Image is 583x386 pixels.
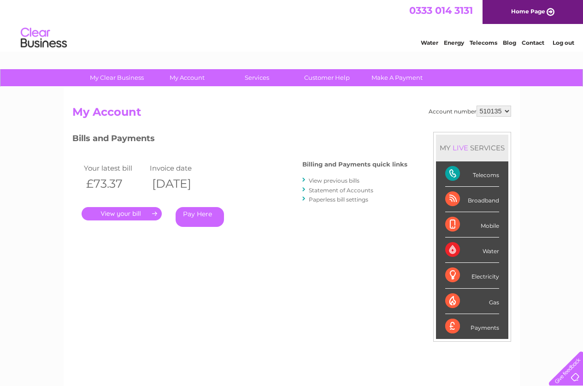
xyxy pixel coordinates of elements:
a: Blog [503,39,516,46]
h3: Bills and Payments [72,132,407,148]
a: Water [421,39,438,46]
a: Log out [553,39,574,46]
div: Electricity [445,263,499,288]
a: Statement of Accounts [309,187,373,194]
div: Account number [429,106,511,117]
a: . [82,207,162,220]
th: [DATE] [147,174,214,193]
div: Clear Business is a trading name of Verastar Limited (registered in [GEOGRAPHIC_DATA] No. 3667643... [74,5,510,45]
a: Services [219,69,295,86]
div: Water [445,238,499,263]
div: Mobile [445,212,499,238]
td: Your latest bill [82,162,148,174]
td: Invoice date [147,162,214,174]
h2: My Account [72,106,511,123]
a: Make A Payment [359,69,435,86]
a: Pay Here [176,207,224,227]
th: £73.37 [82,174,148,193]
div: Broadband [445,187,499,212]
a: Energy [444,39,464,46]
div: MY SERVICES [436,135,508,161]
div: Gas [445,289,499,314]
a: 0333 014 3131 [409,5,473,16]
a: Customer Help [289,69,365,86]
a: Paperless bill settings [309,196,368,203]
div: Telecoms [445,161,499,187]
a: Telecoms [470,39,497,46]
a: My Clear Business [79,69,155,86]
a: My Account [149,69,225,86]
div: Payments [445,314,499,339]
div: LIVE [451,143,470,152]
a: Contact [522,39,544,46]
img: logo.png [20,24,67,52]
h4: Billing and Payments quick links [302,161,407,168]
a: View previous bills [309,177,359,184]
